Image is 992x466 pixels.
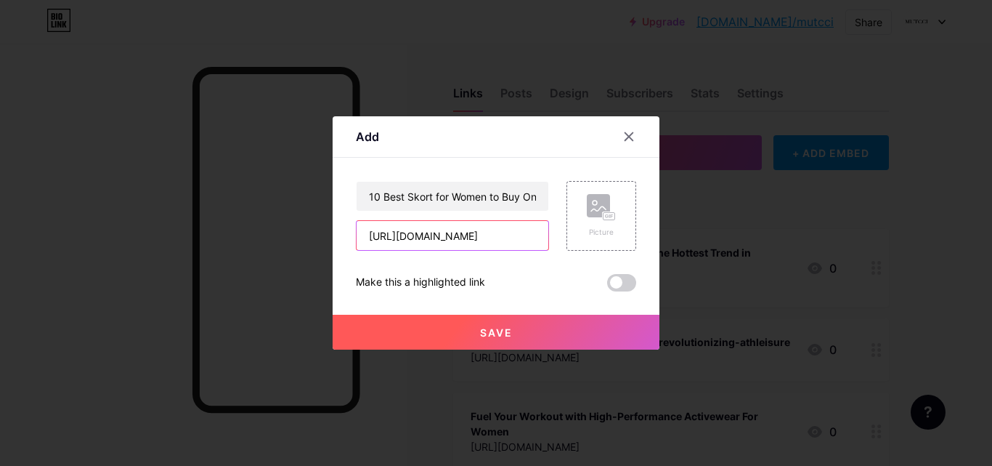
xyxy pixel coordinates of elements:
[587,227,616,238] div: Picture
[333,315,659,350] button: Save
[480,326,513,339] span: Save
[357,221,548,250] input: URL
[356,274,485,292] div: Make this a highlighted link
[356,128,379,145] div: Add
[357,182,548,211] input: Title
